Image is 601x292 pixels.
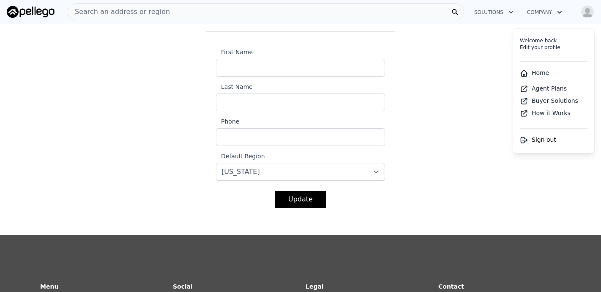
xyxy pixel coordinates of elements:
a: Home [520,69,549,76]
strong: Social [173,283,193,290]
a: Buyer Solutions [520,97,578,104]
span: Sign out [532,136,556,143]
strong: Contact [438,283,464,290]
button: Sign out [520,135,556,144]
span: Phone [216,118,239,125]
input: Phone [216,128,385,146]
a: Edit your profile [520,44,560,50]
span: Default Region [216,153,265,160]
button: Update [275,191,326,208]
select: Default Region [216,163,385,181]
input: Last Name [216,94,385,111]
a: Agent Plans [520,85,567,92]
img: avatar [581,5,594,19]
span: Search an address or region [68,7,170,17]
span: First Name [216,49,253,55]
div: Welcome back [520,37,587,44]
button: Company [520,5,569,20]
span: Last Name [216,83,253,90]
strong: Menu [40,283,58,290]
button: Solutions [467,5,520,20]
img: Pellego [7,6,55,18]
input: First Name [216,59,385,77]
a: How it Works [520,110,571,116]
strong: Legal [306,283,324,290]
